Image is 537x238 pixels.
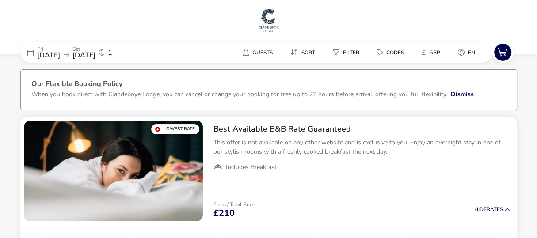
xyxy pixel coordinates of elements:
span: £210 [213,209,235,218]
naf-pibe-menu-bar-item: Guests [236,46,283,59]
span: Hide [474,206,487,213]
button: Filter [326,46,366,59]
span: [DATE] [72,50,95,60]
i: £ [422,48,426,57]
p: When you book direct with Clandeboye Lodge, you can cancel or change your booking for free up to ... [31,90,447,98]
p: Fri [37,46,60,52]
naf-pibe-menu-bar-item: Codes [370,46,415,59]
button: Codes [370,46,411,59]
span: 1 [108,49,112,56]
button: HideRates [474,207,510,212]
swiper-slide: 1 / 1 [24,121,203,221]
div: Fri[DATE]Sat[DATE]1 [20,42,153,63]
span: Includes Breakfast [226,163,277,171]
p: From / Total Price [213,202,255,207]
span: Guests [252,49,273,56]
span: [DATE] [37,50,60,60]
naf-pibe-menu-bar-item: £GBP [415,46,451,59]
p: This offer is not available on any other website and is exclusive to you! Enjoy an overnight stay... [213,138,510,156]
span: Sort [301,49,315,56]
naf-pibe-menu-bar-item: Sort [283,46,326,59]
span: en [468,49,475,56]
h3: Our Flexible Booking Policy [31,80,506,90]
img: Main Website [258,7,280,34]
button: Dismiss [451,90,474,99]
button: Guests [236,46,280,59]
span: GBP [429,49,440,56]
span: Codes [386,49,404,56]
p: Sat [72,46,95,52]
div: Lowest Rate [151,124,199,134]
button: Sort [283,46,322,59]
naf-pibe-menu-bar-item: en [451,46,486,59]
naf-pibe-menu-bar-item: Filter [326,46,370,59]
button: £GBP [415,46,447,59]
h2: Best Available B&B Rate Guaranteed [213,124,510,134]
button: en [451,46,482,59]
span: Filter [343,49,359,56]
div: Best Available B&B Rate GuaranteedThis offer is not available on any other website and is exclusi... [206,117,517,179]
